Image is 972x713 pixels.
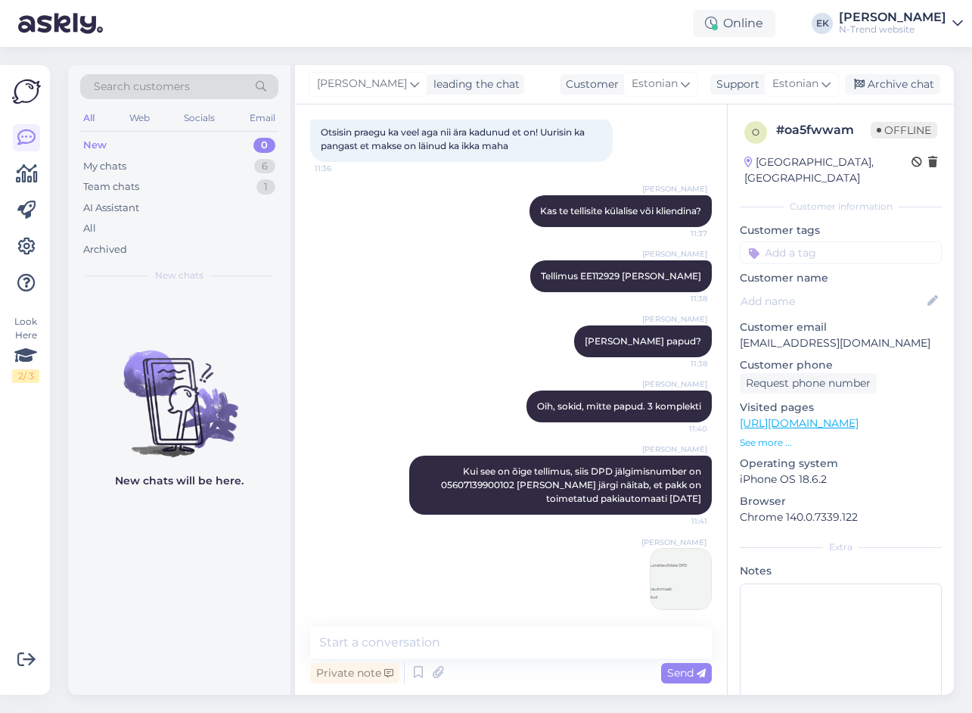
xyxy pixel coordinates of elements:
[740,373,877,394] div: Request phone number
[253,138,275,153] div: 0
[115,473,244,489] p: New chats will be here.
[441,465,703,504] span: Kui see on õige tellimus, siis DPD jälgimisnumber on 05607139900102 [PERSON_NAME] järgi näitab, e...
[155,269,203,282] span: New chats
[537,400,701,412] span: Oih, sokid, mitte papud. 3 komplekti
[740,456,942,472] p: Operating system
[651,358,707,369] span: 11:38
[740,493,942,509] p: Browser
[83,159,126,174] div: My chats
[83,179,139,195] div: Team chats
[83,201,139,216] div: AI Assistant
[315,163,371,174] span: 11:36
[741,293,924,310] input: Add name
[871,122,937,139] span: Offline
[560,76,619,92] div: Customer
[752,126,759,138] span: o
[317,76,407,92] span: [PERSON_NAME]
[667,666,706,680] span: Send
[740,270,942,286] p: Customer name
[839,11,963,36] a: [PERSON_NAME]N-Trend website
[740,436,942,450] p: See more ...
[740,400,942,416] p: Visited pages
[740,319,942,335] p: Customer email
[642,378,707,390] span: [PERSON_NAME]
[12,369,39,383] div: 2 / 3
[642,313,707,325] span: [PERSON_NAME]
[651,515,707,527] span: 11:41
[68,323,290,459] img: No chats
[651,423,707,434] span: 11:40
[321,126,587,151] span: Otsisin praegu ka veel aga nii ära kadunud et on! Uurisin ka pangast et makse on läinud ka ikka maha
[740,357,942,373] p: Customer phone
[641,537,706,548] span: [PERSON_NAME]
[642,444,707,455] span: [PERSON_NAME]
[254,159,275,174] div: 6
[83,242,127,257] div: Archived
[12,77,41,106] img: Askly Logo
[710,76,759,92] div: Support
[427,76,520,92] div: leading the chat
[740,416,859,430] a: [URL][DOMAIN_NAME]
[632,76,678,92] span: Estonian
[181,108,218,128] div: Socials
[651,549,711,609] img: Attachment
[740,200,942,213] div: Customer information
[839,23,946,36] div: N-Trend website
[642,248,707,260] span: [PERSON_NAME]
[126,108,153,128] div: Web
[310,663,399,683] div: Private note
[650,610,706,621] span: 11:41
[772,76,818,92] span: Estonian
[642,183,707,195] span: [PERSON_NAME]
[247,108,278,128] div: Email
[740,540,942,554] div: Extra
[256,179,275,195] div: 1
[812,13,833,34] div: EK
[541,270,701,282] span: Tellimus EE112929 [PERSON_NAME]
[651,293,707,304] span: 11:38
[776,121,871,139] div: # oa5fwwam
[83,138,107,153] div: New
[744,154,911,186] div: [GEOGRAPHIC_DATA], [GEOGRAPHIC_DATA]
[740,241,942,264] input: Add a tag
[83,221,96,236] div: All
[94,79,190,95] span: Search customers
[12,315,39,383] div: Look Here
[740,509,942,525] p: Chrome 140.0.7339.122
[693,10,775,37] div: Online
[740,563,942,579] p: Notes
[845,74,940,95] div: Archive chat
[839,11,946,23] div: [PERSON_NAME]
[585,335,701,347] span: [PERSON_NAME] papud?
[740,223,942,238] p: Customer tags
[740,335,942,351] p: [EMAIL_ADDRESS][DOMAIN_NAME]
[80,108,98,128] div: All
[651,228,707,239] span: 11:37
[740,472,942,487] p: iPhone OS 18.6.2
[540,205,701,216] span: Kas te tellisite külalise või kliendina?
